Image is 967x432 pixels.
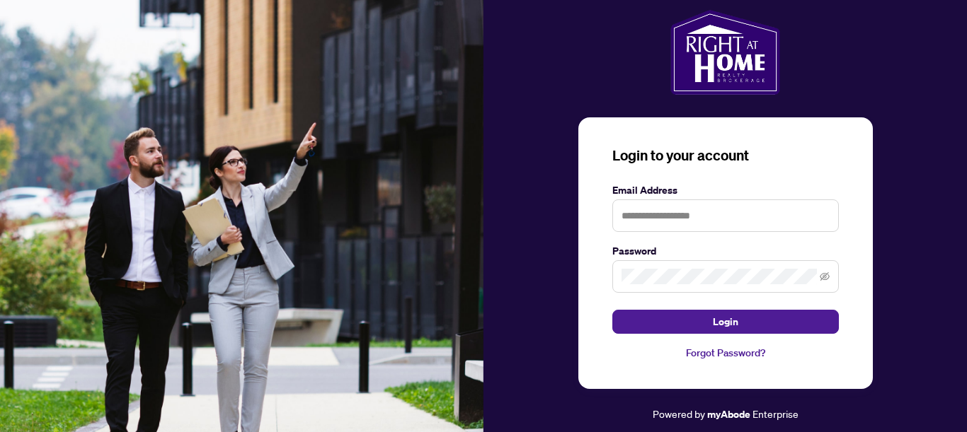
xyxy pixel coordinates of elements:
[612,182,839,198] label: Email Address
[612,243,839,259] label: Password
[653,407,705,420] span: Powered by
[612,146,839,165] h3: Login to your account
[820,272,830,281] span: eye-invisible
[753,407,799,420] span: Enterprise
[612,345,839,361] a: Forgot Password?
[713,310,738,333] span: Login
[670,10,780,95] img: ma-logo
[612,310,839,334] button: Login
[707,407,750,422] a: myAbode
